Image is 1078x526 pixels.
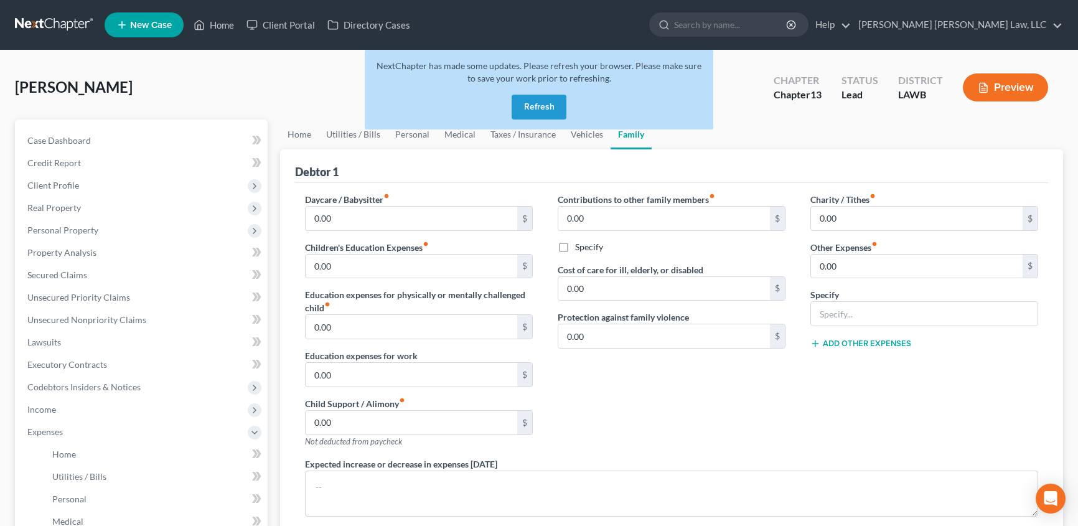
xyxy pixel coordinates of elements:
i: fiber_manual_record [871,241,878,247]
a: Credit Report [17,152,268,174]
label: Specify [575,241,603,253]
label: Cost of care for ill, elderly, or disabled [558,263,703,276]
input: -- [558,277,770,301]
i: fiber_manual_record [383,193,390,199]
a: [PERSON_NAME] [PERSON_NAME] Law, LLC [852,14,1062,36]
a: Property Analysis [17,242,268,264]
span: Utilities / Bills [52,471,106,482]
a: Client Portal [240,14,321,36]
a: Case Dashboard [17,129,268,152]
input: Specify... [811,302,1038,326]
span: Property Analysis [27,247,96,258]
div: Chapter [774,88,822,102]
span: Lawsuits [27,337,61,347]
label: Children's Education Expenses [305,241,429,254]
input: -- [306,207,517,230]
a: Utilities / Bills [319,120,388,149]
i: fiber_manual_record [399,397,405,403]
input: -- [811,207,1023,230]
input: -- [558,324,770,348]
label: Expected increase or decrease in expenses [DATE] [305,458,497,471]
label: Education expenses for physically or mentally challenged child [305,288,533,314]
input: -- [306,255,517,278]
div: Status [841,73,878,88]
input: Search by name... [674,13,788,36]
a: Home [187,14,240,36]
span: NextChapter has made some updates. Please refresh your browser. Please make sure to save your wor... [377,60,701,83]
label: Charity / Tithes [810,193,876,206]
a: Home [42,443,268,466]
div: $ [770,277,785,301]
input: -- [306,411,517,434]
a: Unsecured Priority Claims [17,286,268,309]
span: Case Dashboard [27,135,91,146]
div: Chapter [774,73,822,88]
span: New Case [130,21,172,30]
a: Home [280,120,319,149]
a: Secured Claims [17,264,268,286]
span: Expenses [27,426,63,437]
a: Utilities / Bills [42,466,268,488]
i: fiber_manual_record [709,193,715,199]
i: fiber_manual_record [423,241,429,247]
input: -- [558,207,770,230]
span: Secured Claims [27,270,87,280]
a: Executory Contracts [17,354,268,376]
span: Personal [52,494,87,504]
label: Other Expenses [810,241,878,254]
i: fiber_manual_record [869,193,876,199]
div: $ [770,324,785,348]
label: Protection against family violence [558,311,689,324]
input: -- [811,255,1023,278]
span: Executory Contracts [27,359,107,370]
div: District [898,73,943,88]
div: Lead [841,88,878,102]
div: $ [517,411,532,434]
button: Preview [963,73,1048,101]
input: -- [306,363,517,387]
span: Client Profile [27,180,79,190]
div: $ [517,315,532,339]
span: Not deducted from paycheck [305,436,402,446]
div: $ [517,363,532,387]
span: 13 [810,88,822,100]
span: Home [52,449,76,459]
div: $ [1023,255,1038,278]
button: Refresh [512,95,566,120]
a: Lawsuits [17,331,268,354]
span: Unsecured Nonpriority Claims [27,314,146,325]
a: Unsecured Nonpriority Claims [17,309,268,331]
span: [PERSON_NAME] [15,78,133,96]
label: Daycare / Babysitter [305,193,390,206]
div: $ [517,207,532,230]
label: Specify [810,288,839,301]
i: fiber_manual_record [324,301,330,308]
label: Education expenses for work [305,349,418,362]
div: Open Intercom Messenger [1036,484,1066,514]
a: Help [809,14,851,36]
div: LAWB [898,88,943,102]
a: Directory Cases [321,14,416,36]
a: Personal [42,488,268,510]
input: -- [306,315,517,339]
div: $ [770,207,785,230]
div: $ [1023,207,1038,230]
label: Child Support / Alimony [305,397,405,410]
span: Unsecured Priority Claims [27,292,130,303]
span: Personal Property [27,225,98,235]
span: Codebtors Insiders & Notices [27,382,141,392]
label: Contributions to other family members [558,193,715,206]
span: Credit Report [27,157,81,168]
button: Add Other Expenses [810,339,911,349]
span: Real Property [27,202,81,213]
span: Income [27,404,56,415]
div: $ [517,255,532,278]
div: Debtor 1 [295,164,339,179]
